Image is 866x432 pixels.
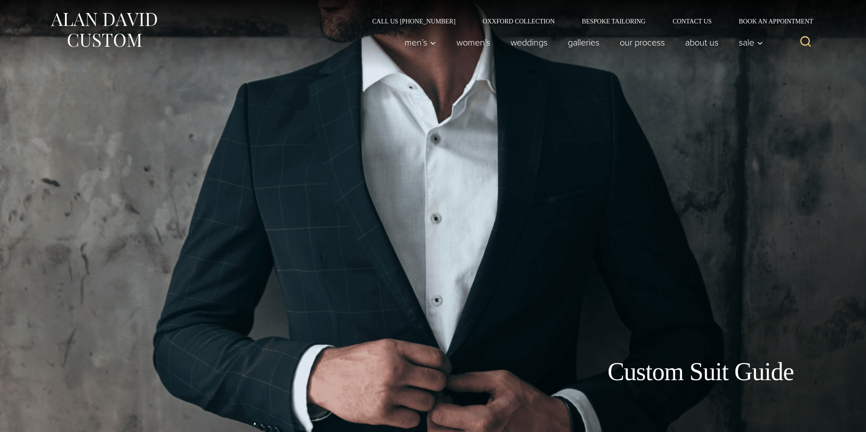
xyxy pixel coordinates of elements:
[739,38,763,47] span: Sale
[395,33,768,51] nav: Primary Navigation
[359,18,816,24] nav: Secondary Navigation
[447,33,501,51] a: Women’s
[558,33,610,51] a: Galleries
[795,32,816,53] button: View Search Form
[405,38,436,47] span: Men’s
[469,18,568,24] a: Oxxford Collection
[568,18,659,24] a: Bespoke Tailoring
[593,357,794,387] h1: Custom Suit Guide
[675,33,729,51] a: About Us
[610,33,675,51] a: Our Process
[359,18,469,24] a: Call Us [PHONE_NUMBER]
[659,18,725,24] a: Contact Us
[50,10,158,50] img: Alan David Custom
[725,18,816,24] a: Book an Appointment
[501,33,558,51] a: weddings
